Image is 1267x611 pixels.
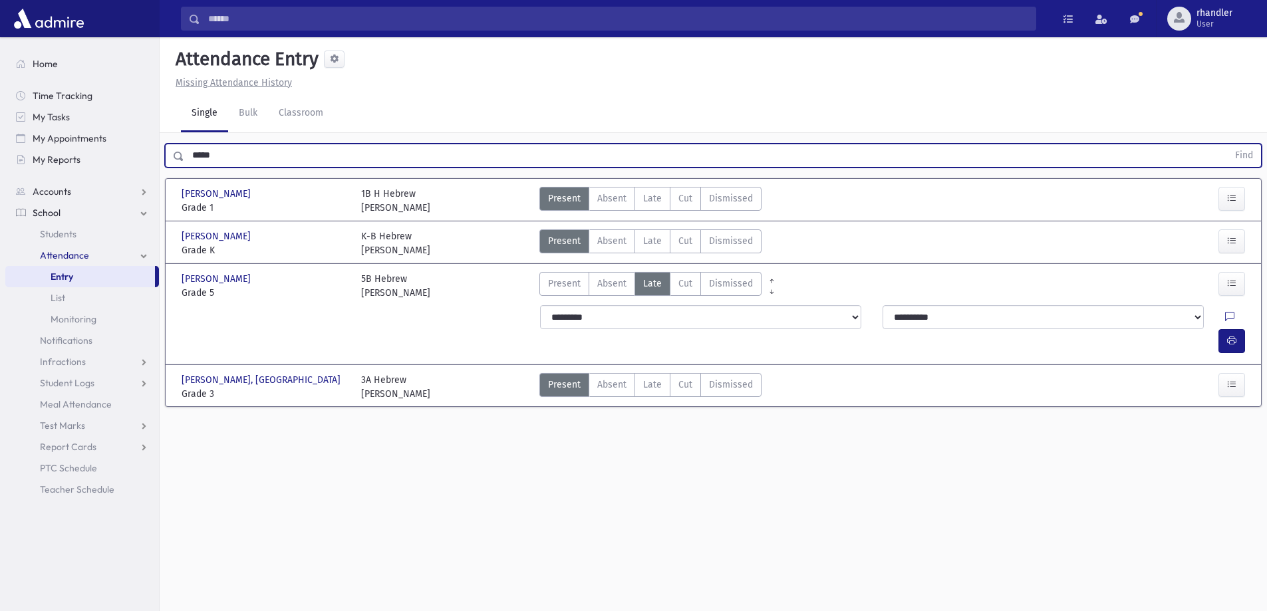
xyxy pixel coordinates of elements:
[5,287,159,308] a: List
[200,7,1036,31] input: Search
[170,48,319,70] h5: Attendance Entry
[5,457,159,479] a: PTC Schedule
[228,95,268,132] a: Bulk
[539,229,762,257] div: AttTypes
[182,201,348,215] span: Grade 1
[709,191,753,205] span: Dismissed
[678,234,692,248] span: Cut
[182,272,253,286] span: [PERSON_NAME]
[597,191,627,205] span: Absent
[40,228,76,240] span: Students
[40,398,112,410] span: Meal Attendance
[539,187,762,215] div: AttTypes
[643,378,662,392] span: Late
[5,436,159,457] a: Report Cards
[181,95,228,132] a: Single
[33,185,71,197] span: Accounts
[51,271,73,283] span: Entry
[678,191,692,205] span: Cut
[182,387,348,401] span: Grade 3
[5,266,155,287] a: Entry
[597,277,627,291] span: Absent
[548,378,581,392] span: Present
[5,479,159,500] a: Teacher Schedule
[361,272,430,300] div: 5B Hebrew [PERSON_NAME]
[1197,19,1232,29] span: User
[182,286,348,300] span: Grade 5
[51,292,65,304] span: List
[1227,144,1261,167] button: Find
[678,378,692,392] span: Cut
[40,356,86,368] span: Infractions
[5,394,159,415] a: Meal Attendance
[5,351,159,372] a: Infractions
[40,483,114,495] span: Teacher Schedule
[40,441,96,453] span: Report Cards
[597,378,627,392] span: Absent
[176,77,292,88] u: Missing Attendance History
[548,191,581,205] span: Present
[5,53,159,74] a: Home
[182,187,253,201] span: [PERSON_NAME]
[33,207,61,219] span: School
[51,313,96,325] span: Monitoring
[361,187,430,215] div: 1B H Hebrew [PERSON_NAME]
[33,58,58,70] span: Home
[539,272,762,300] div: AttTypes
[40,377,94,389] span: Student Logs
[5,181,159,202] a: Accounts
[40,249,89,261] span: Attendance
[5,128,159,149] a: My Appointments
[11,5,87,32] img: AdmirePro
[5,330,159,351] a: Notifications
[643,234,662,248] span: Late
[268,95,334,132] a: Classroom
[5,245,159,266] a: Attendance
[5,202,159,223] a: School
[40,420,85,431] span: Test Marks
[182,229,253,243] span: [PERSON_NAME]
[33,90,92,102] span: Time Tracking
[643,191,662,205] span: Late
[643,277,662,291] span: Late
[709,277,753,291] span: Dismissed
[33,154,80,166] span: My Reports
[5,415,159,436] a: Test Marks
[33,132,106,144] span: My Appointments
[361,373,430,401] div: 3A Hebrew [PERSON_NAME]
[5,106,159,128] a: My Tasks
[182,373,343,387] span: [PERSON_NAME], [GEOGRAPHIC_DATA]
[1197,8,1232,19] span: rhandler
[5,308,159,330] a: Monitoring
[548,277,581,291] span: Present
[5,223,159,245] a: Students
[678,277,692,291] span: Cut
[597,234,627,248] span: Absent
[33,111,70,123] span: My Tasks
[182,243,348,257] span: Grade K
[40,334,92,346] span: Notifications
[361,229,430,257] div: K-B Hebrew [PERSON_NAME]
[709,234,753,248] span: Dismissed
[709,378,753,392] span: Dismissed
[548,234,581,248] span: Present
[170,77,292,88] a: Missing Attendance History
[5,372,159,394] a: Student Logs
[5,85,159,106] a: Time Tracking
[40,462,97,474] span: PTC Schedule
[5,149,159,170] a: My Reports
[539,373,762,401] div: AttTypes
